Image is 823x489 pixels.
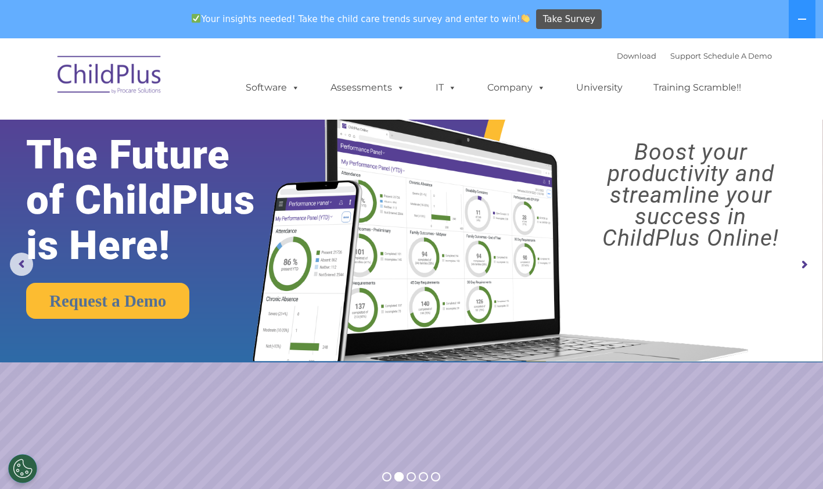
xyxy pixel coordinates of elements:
[569,142,813,249] rs-layer: Boost your productivity and streamline your success in ChildPlus Online!
[565,76,634,99] a: University
[26,132,289,268] rs-layer: The Future of ChildPlus is Here!
[319,76,416,99] a: Assessments
[187,8,535,30] span: Your insights needed! Take the child care trends survey and enter to win!
[617,51,772,60] font: |
[670,51,701,60] a: Support
[26,283,189,319] a: Request a Demo
[8,454,37,483] button: Cookies Settings
[424,76,468,99] a: IT
[536,9,602,30] a: Take Survey
[476,76,557,99] a: Company
[234,76,311,99] a: Software
[192,14,200,23] img: ✅
[161,124,211,133] span: Phone number
[521,14,530,23] img: 👏
[703,51,772,60] a: Schedule A Demo
[161,77,197,85] span: Last name
[633,364,823,489] iframe: Chat Widget
[52,48,168,106] img: ChildPlus by Procare Solutions
[642,76,753,99] a: Training Scramble!!
[617,51,656,60] a: Download
[543,9,595,30] span: Take Survey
